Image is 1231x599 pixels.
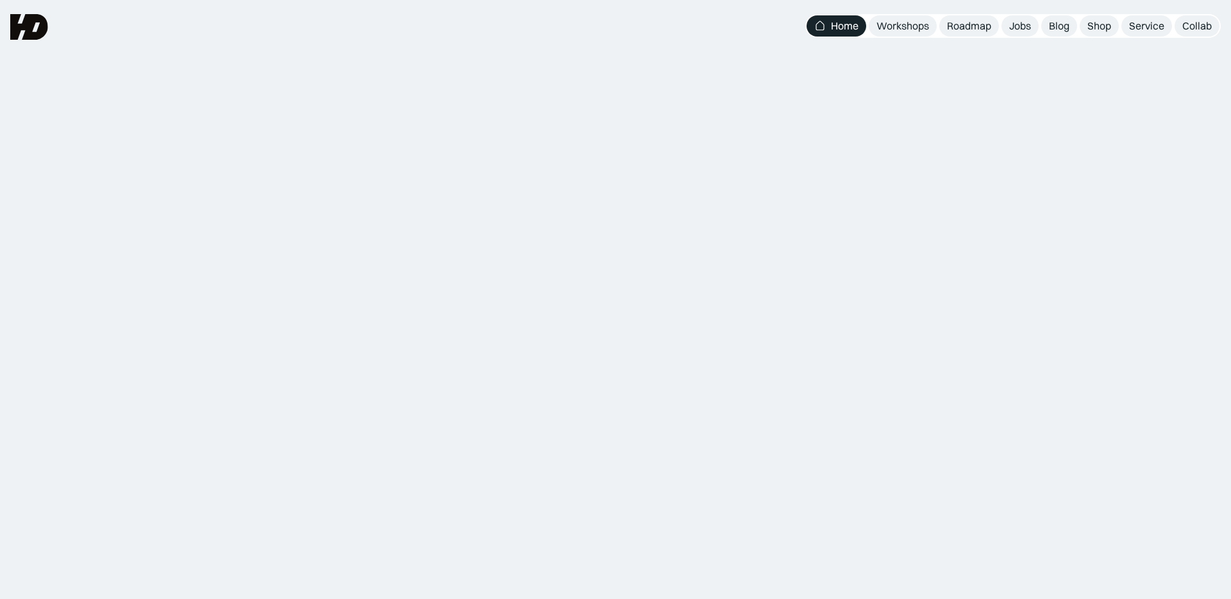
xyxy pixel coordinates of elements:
[939,15,999,37] a: Roadmap
[1049,19,1069,33] div: Blog
[1182,19,1212,33] div: Collab
[1041,15,1077,37] a: Blog
[1129,19,1164,33] div: Service
[807,15,866,37] a: Home
[876,19,929,33] div: Workshops
[1087,19,1111,33] div: Shop
[1175,15,1219,37] a: Collab
[869,15,937,37] a: Workshops
[1009,19,1031,33] div: Jobs
[1001,15,1039,37] a: Jobs
[831,19,858,33] div: Home
[1080,15,1119,37] a: Shop
[1121,15,1172,37] a: Service
[947,19,991,33] div: Roadmap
